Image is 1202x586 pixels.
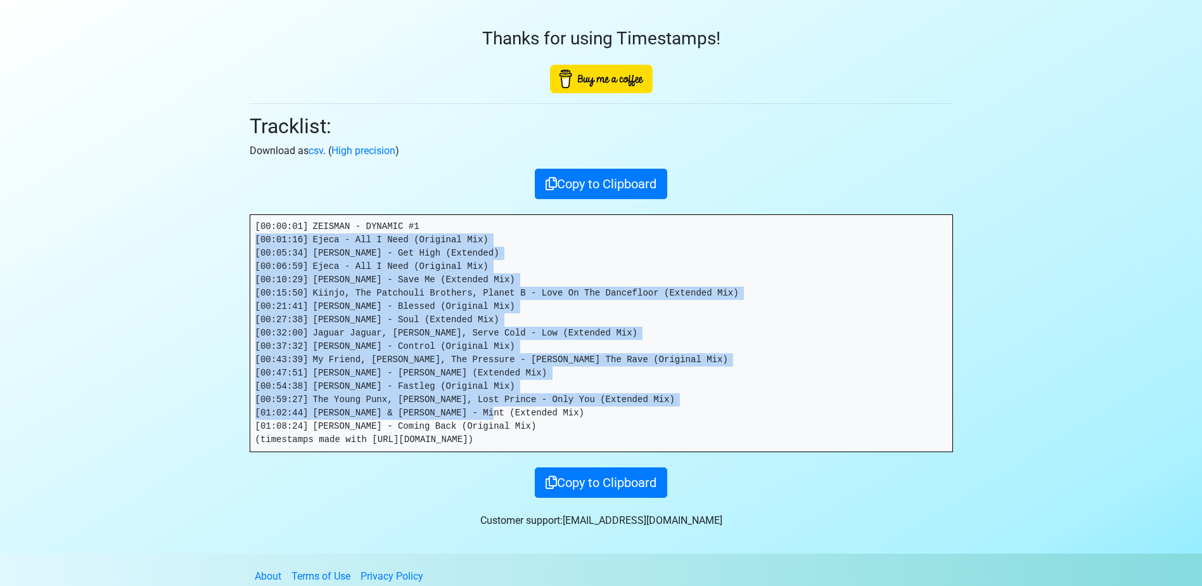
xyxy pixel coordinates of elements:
a: Privacy Policy [361,570,423,582]
a: About [255,570,281,582]
h2: Tracklist: [250,114,953,138]
img: Buy Me A Coffee [550,65,653,93]
h3: Thanks for using Timestamps! [250,28,953,49]
button: Copy to Clipboard [535,169,667,199]
a: High precision [331,145,395,157]
p: Download as . ( ) [250,143,953,159]
a: Terms of Use [291,570,350,582]
button: Copy to Clipboard [535,467,667,498]
a: csv [309,145,323,157]
pre: [00:00:01] ZEISMAN - DYNAMIC #1 [00:01:16] Ejeca - All I Need (Original Mix) [00:05:34] [PERSON_N... [250,215,952,452]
